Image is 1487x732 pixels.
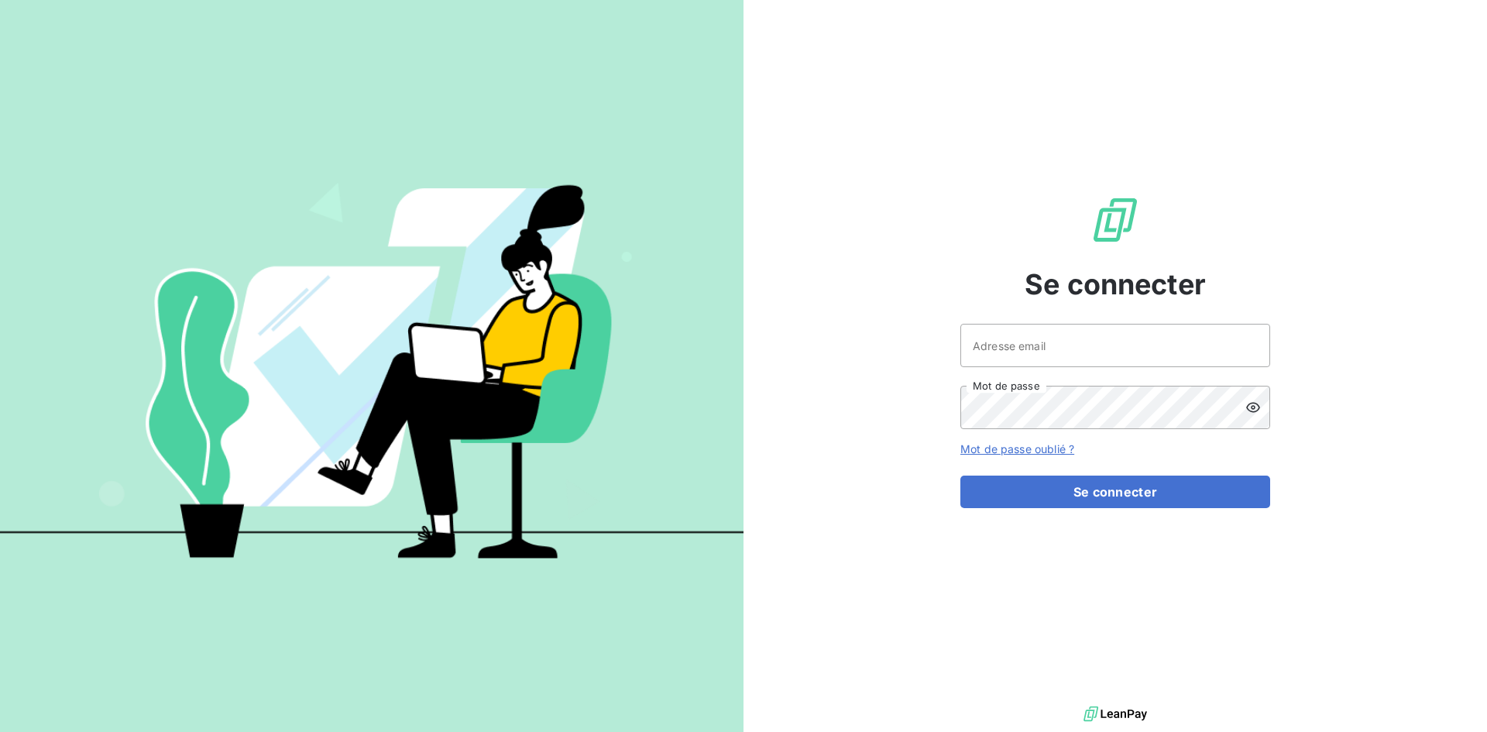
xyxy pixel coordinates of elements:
[960,476,1270,508] button: Se connecter
[1083,703,1147,726] img: logo
[960,442,1074,455] a: Mot de passe oublié ?
[1090,195,1140,245] img: Logo LeanPay
[960,324,1270,367] input: placeholder
[1025,263,1206,305] span: Se connecter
